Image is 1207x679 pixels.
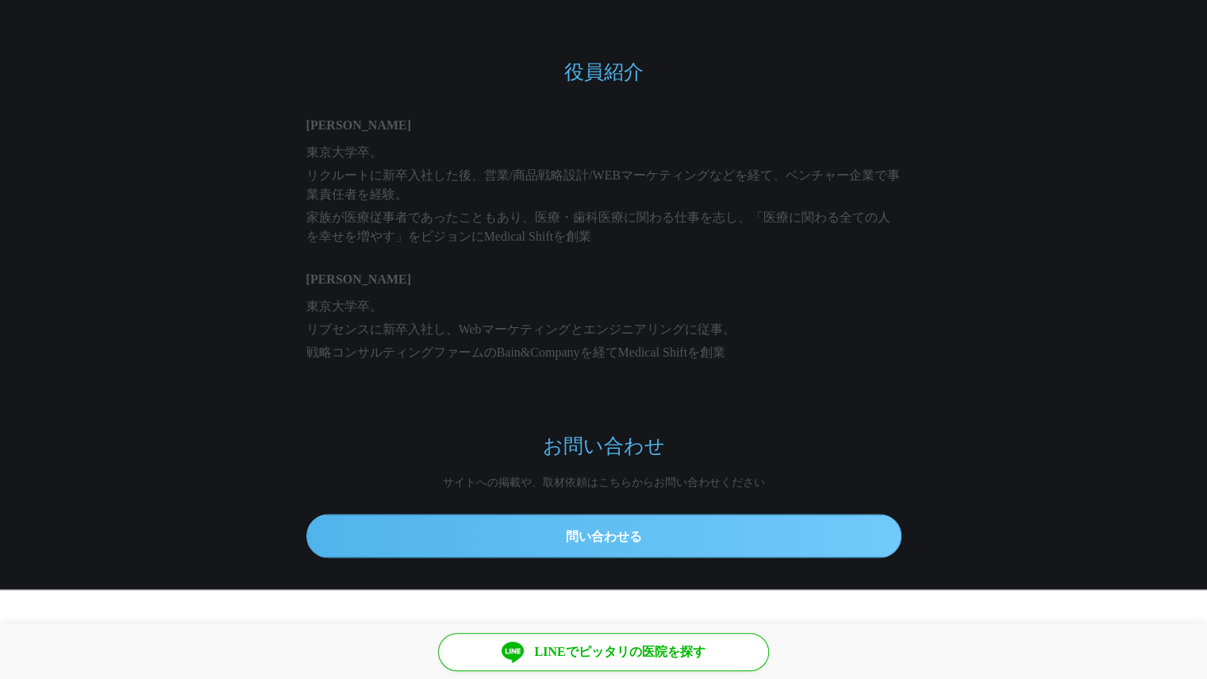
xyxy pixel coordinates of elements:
[306,343,901,362] p: 戦略コンサルティングファームのBain&Companyを経てMedical Shiftを創業
[306,166,901,204] p: リクルートに新卒入社した後、営業/商品戦略設計/WEBマーケティングなどを経て、ベンチャー企業で事業責任者を経験。
[306,320,901,339] p: リブセンスに新卒入社し、Webマーケティングとエンジニアリングに従事。
[306,514,901,557] a: 問い合わせる
[598,473,765,490] span: こちらからお問い合わせください
[306,208,901,246] p: 家族が医療従事者であったこともあり、医療・歯科医療に関わる仕事を志し、「医療に関わる全ての人を幸せを増やす」をビジョンにMedical Shiftを創業
[443,473,598,490] span: サイトへの掲載や、取材依頼は
[438,633,769,671] a: LINEでピッタリの医院を探す
[306,37,901,84] h2: 役員紹介
[523,623,685,634] a: 掲載希望の矯正歯科医院の方はこちら
[306,410,901,457] h2: お問い合わせ
[306,143,901,162] p: 東京大学卒。
[306,297,901,316] p: 東京大学卒。
[306,116,901,135] p: [PERSON_NAME]
[306,270,901,289] p: [PERSON_NAME]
